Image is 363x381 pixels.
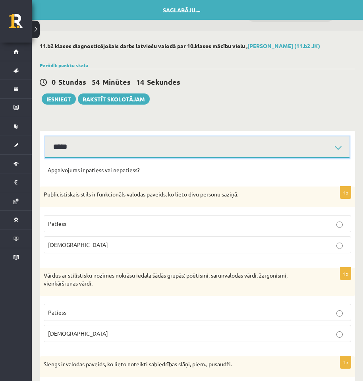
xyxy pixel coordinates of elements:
span: Stundas [58,77,86,86]
span: 54 [92,77,100,86]
span: 0 [52,77,56,86]
p: Apgalvojums ir patiess vai nepatiess? [48,166,347,174]
input: [DEMOGRAPHIC_DATA] [336,243,343,249]
span: Minūtes [102,77,131,86]
a: Parādīt punktu skalu [40,62,88,68]
input: [DEMOGRAPHIC_DATA] [336,331,343,338]
p: 1p [340,186,351,199]
p: Publicistiskais stils ir funkcionāls valodas paveids, ko lieto divu personu saziņā. [44,190,311,198]
a: Rakstīt skolotājam [78,93,150,105]
p: Vārdus ar stilistisku nozīmes nokrāsu iedala šādās grupās: poētismi, sarunvalodas vārdi, žargonis... [44,272,311,287]
input: Patiess [336,310,343,317]
span: Patiess [48,309,66,316]
h2: 11.b2 klases diagnosticējošais darbs latviešu valodā par 10.klases mācību vielu , [40,43,355,49]
p: Slengs ir valodas paveids, ko lieto noteikti sabiedrības slāņi, piem., pusaudži. [44,360,311,368]
a: Rīgas 1. Tālmācības vidusskola [9,14,32,34]
button: Iesniegt [42,93,76,105]
span: Sekundes [147,77,180,86]
p: 1p [340,267,351,280]
a: [PERSON_NAME] (11.b2 JK) [247,42,320,49]
p: 1p [340,356,351,369]
span: 14 [136,77,144,86]
span: [DEMOGRAPHIC_DATA] [48,330,108,337]
input: Patiess [336,222,343,228]
span: [DEMOGRAPHIC_DATA] [48,241,108,248]
span: Patiess [48,220,66,227]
